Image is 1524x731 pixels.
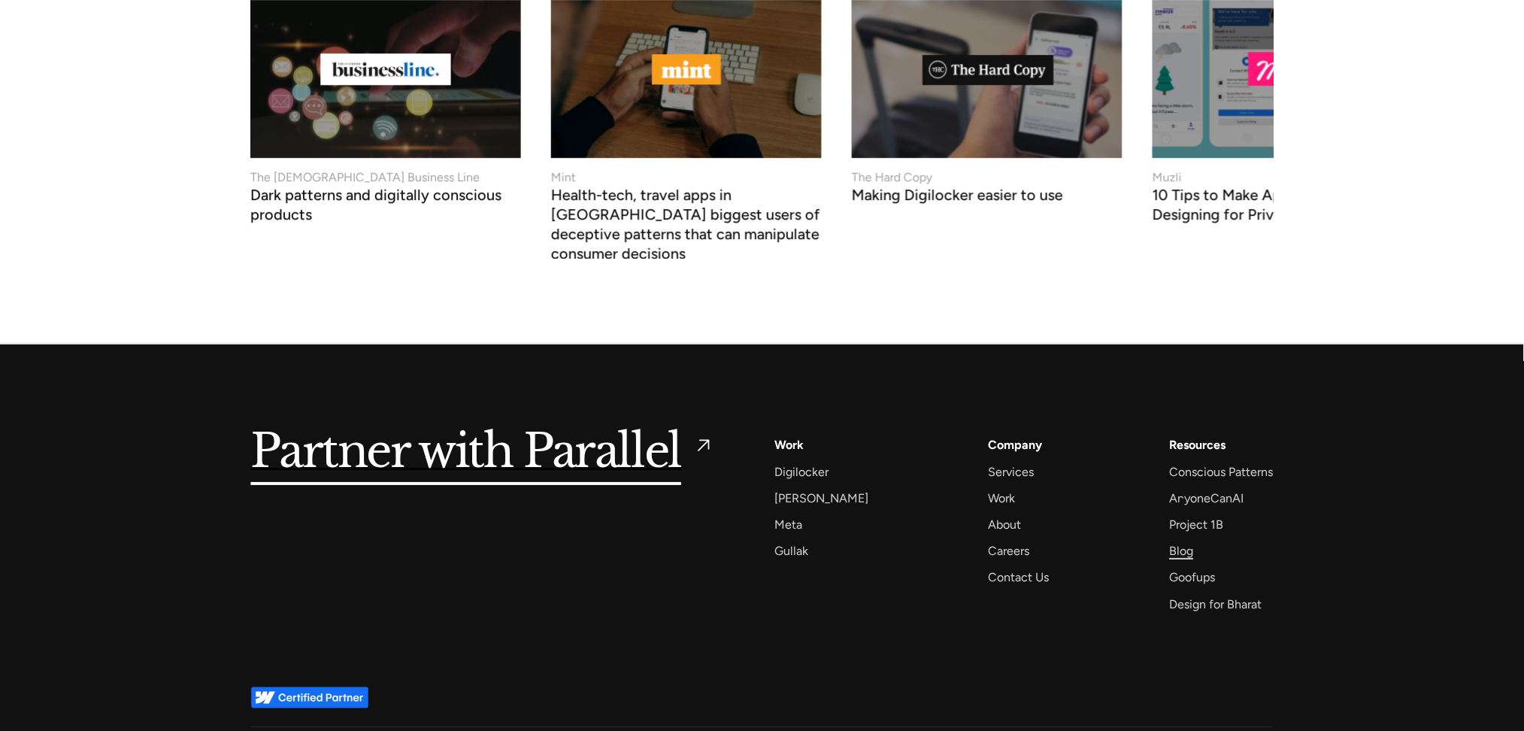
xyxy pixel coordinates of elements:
a: Partner with Parallel [251,435,715,469]
a: Project 1B [1169,514,1223,535]
a: Blog [1169,541,1193,561]
h3: Dark patterns and digitally conscious products [250,190,521,224]
a: Goofups [1169,567,1215,587]
a: Careers [989,541,1030,561]
h3: 10 Tips to Make Apps More Human by Designing for Privacy [1153,190,1423,224]
a: AnyoneCanAI [1169,488,1244,508]
a: Design for Bharat [1169,594,1262,614]
a: [PERSON_NAME] [774,488,868,508]
div: Muzli [1153,168,1182,187]
a: Work [989,488,1016,508]
div: The [DEMOGRAPHIC_DATA] Business Line [250,168,480,187]
a: Work [774,435,804,455]
h3: Health-tech, travel apps in [GEOGRAPHIC_DATA] biggest users of deceptive patterns that can manipu... [551,190,822,263]
a: Contact Us [989,567,1050,587]
div: The Hard Copy [852,168,932,187]
div: Resources [1169,435,1226,455]
a: Digilocker [774,462,829,482]
a: Gullak [774,541,808,561]
a: Company [989,435,1043,455]
div: Mint [551,168,576,187]
a: About [989,514,1022,535]
h5: Partner with Parallel [251,435,682,469]
h3: Making Digilocker easier to use [852,190,1063,205]
a: Conscious Patterns [1169,462,1273,482]
a: Services [989,462,1035,482]
a: Meta [774,514,802,535]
